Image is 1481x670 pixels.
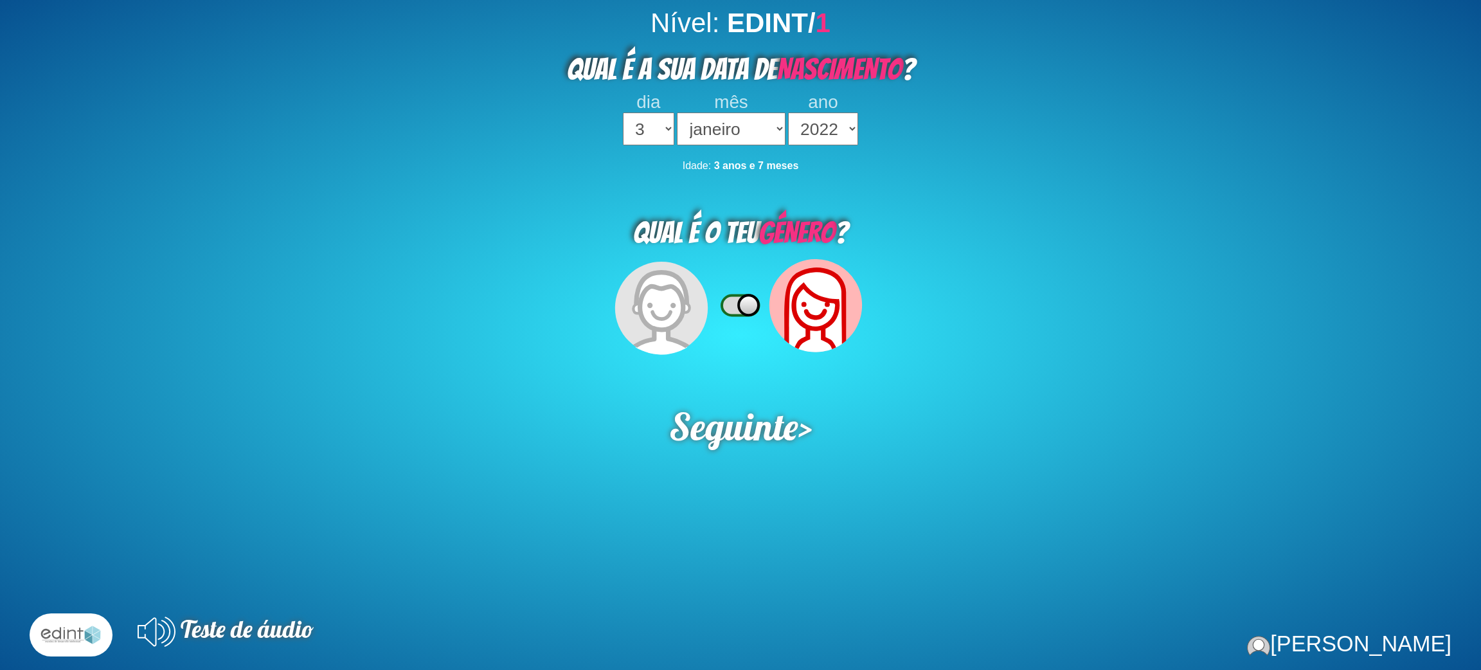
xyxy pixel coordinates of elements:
[567,53,915,85] span: QUAL É A SUA DATA DE ?
[777,53,902,85] span: NASCIMENTO
[651,8,719,38] span: Nível:
[636,92,660,112] span: dia
[808,92,838,112] span: ano
[669,403,798,450] span: Seguinte
[714,92,748,112] span: mês
[35,619,106,651] img: l
[181,614,314,644] span: Teste de áudio
[727,8,830,38] b: EDINT/
[1247,631,1451,656] div: [PERSON_NAME]
[683,160,711,171] span: Idade:
[816,8,830,38] span: 1
[714,160,799,171] b: 3 anos e 7 meses
[758,217,835,248] span: GÉNERO
[633,217,848,248] span: QUAL É O TEU ?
